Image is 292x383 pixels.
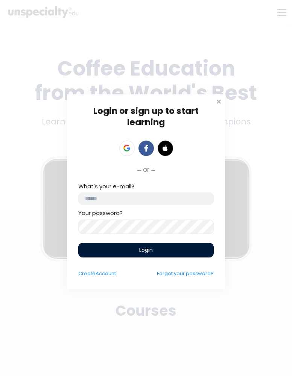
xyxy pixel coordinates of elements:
[157,270,214,277] a: Forgot your password?
[96,270,116,277] span: Account
[139,246,153,254] span: Login
[93,105,199,128] span: Login or sign up to start learning
[143,165,149,174] span: or
[78,270,116,277] a: CreateAccount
